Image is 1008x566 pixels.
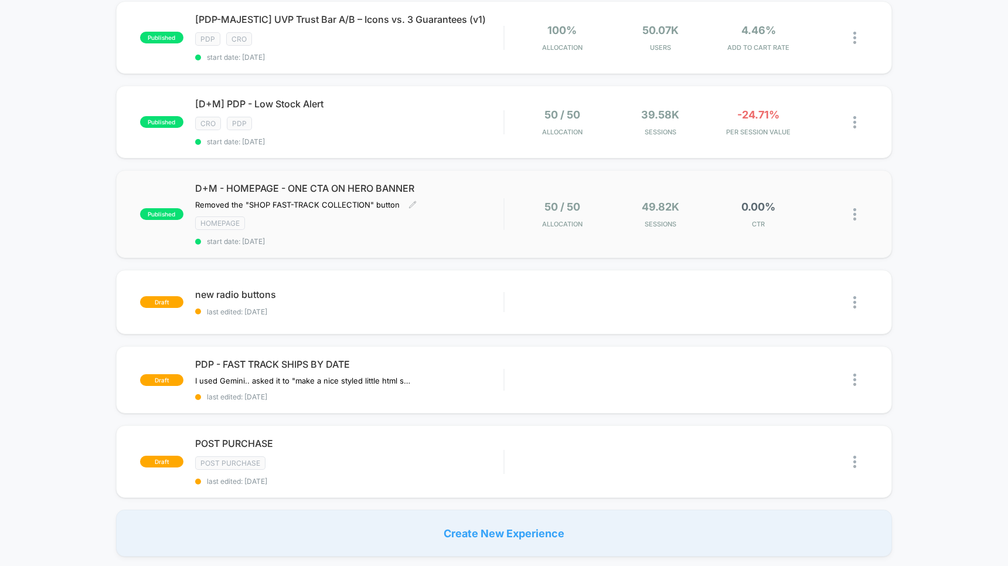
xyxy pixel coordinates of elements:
span: 50 / 50 [544,201,580,213]
span: -24.71% [737,109,779,121]
span: draft [140,456,183,467]
div: Create New Experience [116,510,892,557]
span: 50 / 50 [544,109,580,121]
span: last edited: [DATE] [195,307,503,316]
span: Users [614,43,706,52]
img: close [853,456,856,468]
span: 0.00% [741,201,775,213]
span: [PDP-MAJESTIC] UVP Trust Bar A/B – Icons vs. 3 Guarantees (v1) [195,13,503,25]
span: Allocation [542,43,583,52]
span: 49.82k [642,201,679,213]
span: new radio buttons [195,289,503,300]
span: I used Gemini.. asked it to "make a nice styled little html section to announce the lead time of ... [195,376,413,385]
span: published [140,32,183,43]
span: Allocation [542,128,583,136]
span: last edited: [DATE] [195,392,503,401]
span: CRO [226,32,252,46]
span: CTR [713,220,805,228]
span: ADD TO CART RATE [713,43,805,52]
span: Sessions [614,220,706,228]
span: HOMEPAGE [195,216,245,230]
span: PDP [227,117,252,130]
span: 39.58k [641,109,679,121]
img: close [853,208,856,221]
span: Post Purchase [195,456,265,470]
span: 50.07k [642,24,679,36]
span: draft [140,374,183,386]
span: PDP [195,32,220,46]
span: Sessions [614,128,706,136]
span: Allocation [542,220,583,228]
span: Removed the "SHOP FAST-TRACK COLLECTION" button [195,200,400,209]
img: close [853,374,856,386]
span: D+M - HOMEPAGE - ONE CTA ON HERO BANNER [195,182,503,194]
span: [D+M] PDP - Low Stock Alert [195,98,503,110]
span: published [140,208,183,220]
span: last edited: [DATE] [195,477,503,486]
span: PDP - FAST TRACK SHIPS BY DATE [195,358,503,370]
span: PER SESSION VALUE [713,128,805,136]
span: 100% [547,24,577,36]
span: start date: [DATE] [195,237,503,246]
span: start date: [DATE] [195,137,503,146]
span: draft [140,296,183,308]
span: start date: [DATE] [195,53,503,62]
img: close [853,116,856,128]
span: POST PURCHASE [195,438,503,449]
span: published [140,116,183,128]
span: 4.46% [741,24,776,36]
img: close [853,32,856,44]
img: close [853,296,856,309]
span: CRO [195,117,221,130]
